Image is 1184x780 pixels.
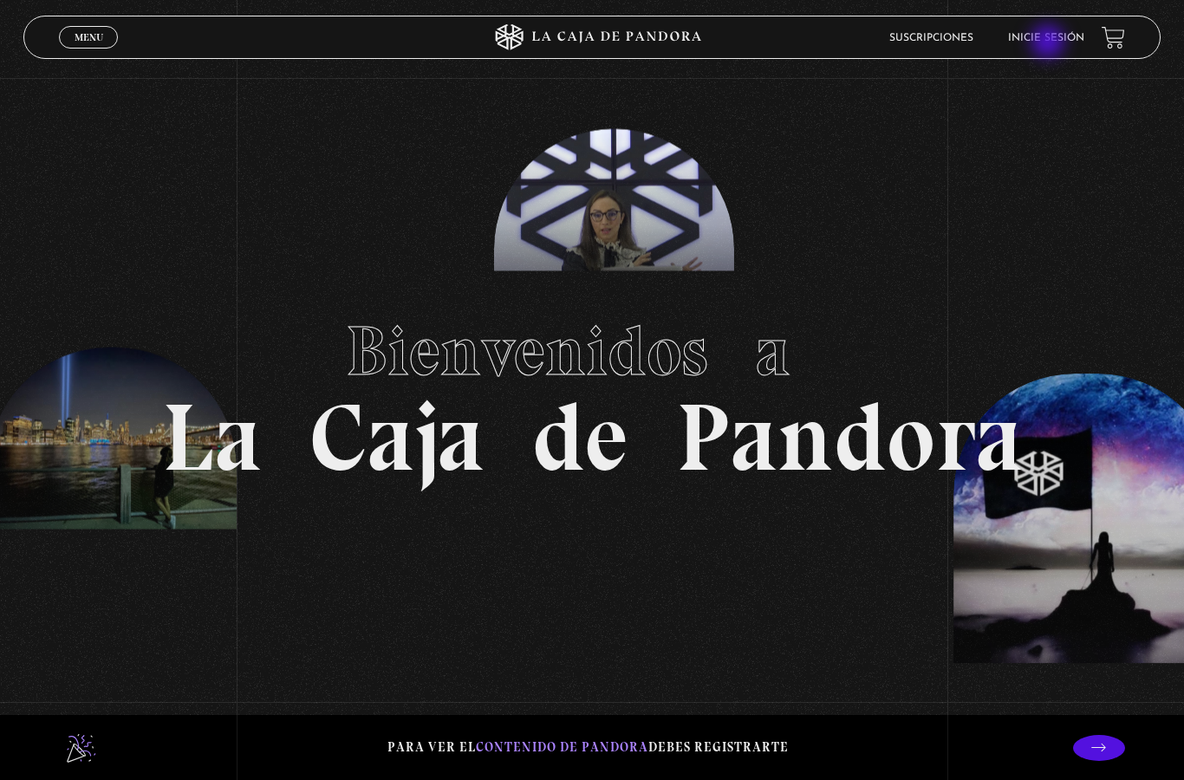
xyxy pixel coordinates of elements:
[476,739,648,755] span: contenido de Pandora
[1008,33,1084,43] a: Inicie sesión
[75,32,103,42] span: Menu
[162,295,1023,485] h1: La Caja de Pandora
[387,736,789,759] p: Para ver el debes registrarte
[889,33,973,43] a: Suscripciones
[68,47,109,59] span: Cerrar
[346,309,838,393] span: Bienvenidos a
[1102,26,1125,49] a: View your shopping cart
